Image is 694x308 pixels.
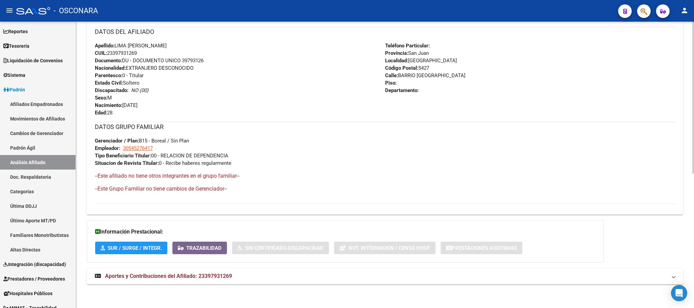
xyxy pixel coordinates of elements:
[95,80,140,86] span: Soltero
[95,242,167,254] button: SUR / SURGE / INTEGR.
[385,72,465,79] span: BARRIO [GEOGRAPHIC_DATA]
[452,245,517,251] span: Prestaciones Auditadas
[3,275,65,283] span: Prestadores / Proveedores
[95,110,112,116] span: 28
[349,245,430,251] span: Not. Internacion / Censo Hosp.
[95,65,126,71] strong: Nacionalidad:
[385,50,429,56] span: San Juan
[123,145,153,151] span: 30545276417
[385,58,408,64] strong: Localidad:
[95,80,123,86] strong: Estado Civil:
[54,3,98,18] span: - OSCONARA
[385,65,429,71] span: 5427
[95,58,204,64] span: DU - DOCUMENTO UNICO 39793126
[95,27,675,37] h3: DATOS DEL AFILIADO
[680,6,689,15] mat-icon: person
[172,242,227,254] button: Trazabilidad
[95,50,107,56] strong: CUIL:
[245,245,323,251] span: Sin Certificado Discapacidad
[87,268,683,284] mat-expansion-panel-header: Aportes y Contribuciones del Afiliado: 23397931269
[95,110,107,116] strong: Edad:
[671,285,687,301] div: Open Intercom Messenger
[95,95,107,101] strong: Sexo:
[385,87,419,93] strong: Departamento:
[95,102,122,108] strong: Nacimiento:
[95,102,138,108] span: [DATE]
[95,145,120,151] strong: Empleador:
[95,153,151,159] strong: Tipo Beneficiario Titular:
[385,72,398,79] strong: Calle:
[95,72,122,79] strong: Parentesco:
[95,153,228,159] span: 00 - RELACION DE DEPENDENCIA
[3,290,52,297] span: Hospitales Públicos
[95,138,189,144] span: B15 - Boreal / Sin Plan
[334,242,436,254] button: Not. Internacion / Censo Hosp.
[95,122,675,132] h3: DATOS GRUPO FAMILIAR
[3,57,63,64] span: Liquidación de Convenios
[5,6,14,15] mat-icon: menu
[3,28,28,35] span: Reportes
[385,58,457,64] span: [GEOGRAPHIC_DATA]
[95,87,128,93] strong: Discapacitado:
[95,185,675,193] h4: --Este Grupo Familiar no tiene cambios de Gerenciador--
[3,86,25,93] span: Padrón
[232,242,329,254] button: Sin Certificado Discapacidad
[108,245,162,251] span: SUR / SURGE / INTEGR.
[95,95,112,101] span: M
[95,160,159,166] strong: Situacion de Revista Titular:
[186,245,222,251] span: Trazabilidad
[95,50,137,56] span: 23397931269
[95,65,193,71] span: EXTRANJERO DESCONOCIDO
[95,43,114,49] strong: Apellido:
[95,43,167,49] span: LIMA [PERSON_NAME]
[95,172,675,180] h4: --Este afiliado no tiene otros integrantes en el grupo familiar--
[3,71,25,79] span: Sistema
[95,227,595,237] h3: Información Prestacional:
[95,138,139,144] strong: Gerenciador / Plan:
[3,261,66,268] span: Integración (discapacidad)
[385,50,408,56] strong: Provincia:
[131,87,148,93] i: NO (00)
[95,58,122,64] strong: Documento:
[385,80,397,86] strong: Piso:
[95,160,231,166] span: 0 - Recibe haberes regularmente
[441,242,522,254] button: Prestaciones Auditadas
[385,65,418,71] strong: Código Postal:
[95,72,144,79] span: 0 - Titular
[385,43,430,49] strong: Teléfono Particular:
[3,42,29,50] span: Tesorería
[105,273,232,279] span: Aportes y Contribuciones del Afiliado: 23397931269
